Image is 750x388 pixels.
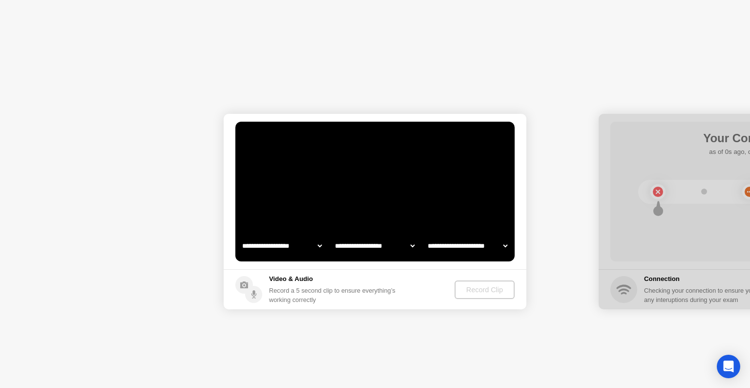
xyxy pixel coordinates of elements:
button: Record Clip [455,280,515,299]
div: Open Intercom Messenger [717,355,740,378]
h5: Video & Audio [269,274,399,284]
div: Record Clip [458,286,511,294]
select: Available speakers [333,236,417,256]
select: Available microphones [426,236,509,256]
select: Available cameras [240,236,324,256]
div: Record a 5 second clip to ensure everything’s working correctly [269,286,399,304]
